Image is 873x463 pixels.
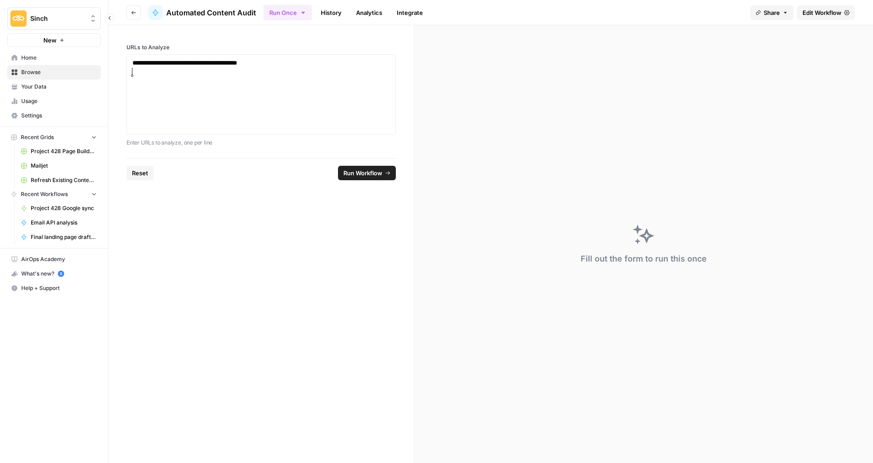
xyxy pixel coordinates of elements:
[17,215,101,230] a: Email API analysis
[764,8,780,17] span: Share
[17,201,101,215] a: Project 428 Google sync
[127,138,396,147] p: Enter URLs to analyze, one per line
[30,14,85,23] span: Sinch
[803,8,841,17] span: Edit Workflow
[127,166,154,180] button: Reset
[166,7,256,18] span: Automated Content Audit
[263,5,312,20] button: Run Once
[7,281,101,295] button: Help + Support
[21,97,97,105] span: Usage
[31,147,97,155] span: Project 428 Page Builder Tracker (NEW)
[7,7,101,30] button: Workspace: Sinch
[31,162,97,170] span: Mailjet
[21,112,97,120] span: Settings
[7,267,101,281] button: What's new? 5
[21,284,97,292] span: Help + Support
[338,166,396,180] button: Run Workflow
[43,36,56,45] span: New
[31,233,97,241] span: Final landing page drafter for Project 428 ([PERSON_NAME])
[8,267,100,281] div: What's new?
[351,5,388,20] a: Analytics
[7,108,101,123] a: Settings
[148,5,256,20] a: Automated Content Audit
[31,219,97,227] span: Email API analysis
[7,131,101,144] button: Recent Grids
[132,168,148,178] span: Reset
[7,33,101,47] button: New
[31,176,97,184] span: Refresh Existing Content (1)
[60,271,62,276] text: 5
[7,80,101,94] a: Your Data
[315,5,347,20] a: History
[343,168,382,178] span: Run Workflow
[7,252,101,267] a: AirOps Academy
[7,94,101,108] a: Usage
[7,187,101,201] button: Recent Workflows
[17,144,101,159] a: Project 428 Page Builder Tracker (NEW)
[21,83,97,91] span: Your Data
[21,54,97,62] span: Home
[21,255,97,263] span: AirOps Academy
[21,68,97,76] span: Browse
[21,133,54,141] span: Recent Grids
[581,253,707,265] div: Fill out the form to run this once
[7,65,101,80] a: Browse
[797,5,855,20] a: Edit Workflow
[7,51,101,65] a: Home
[31,204,97,212] span: Project 428 Google sync
[17,230,101,244] a: Final landing page drafter for Project 428 ([PERSON_NAME])
[10,10,27,27] img: Sinch Logo
[127,43,396,51] label: URLs to Analyze
[750,5,793,20] button: Share
[17,173,101,187] a: Refresh Existing Content (1)
[21,190,68,198] span: Recent Workflows
[391,5,428,20] a: Integrate
[58,271,64,277] a: 5
[17,159,101,173] a: Mailjet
